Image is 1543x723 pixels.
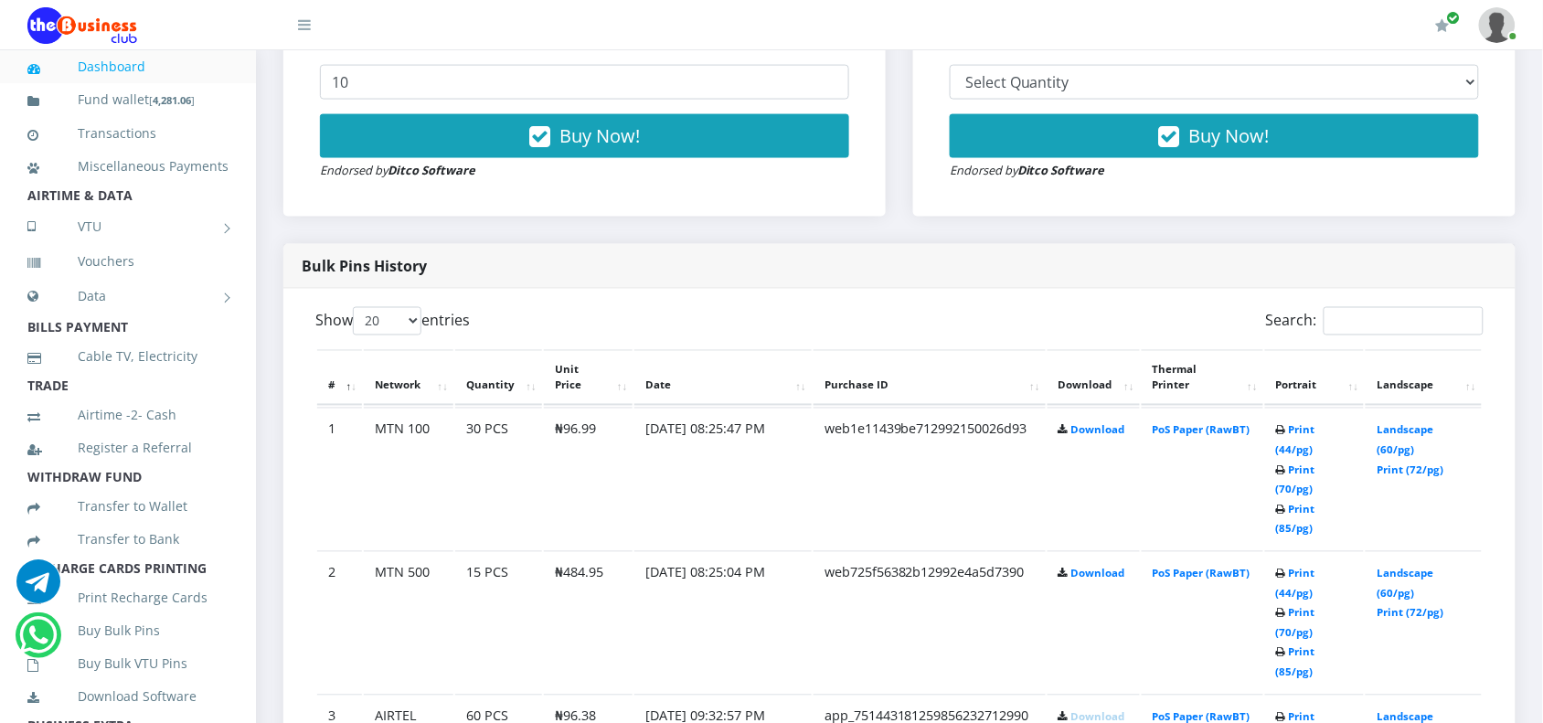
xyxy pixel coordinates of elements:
a: PoS Paper (RawBT) [1153,423,1250,437]
th: Unit Price: activate to sort column ascending [544,350,633,407]
a: Print Recharge Cards [27,577,229,619]
input: Search: [1324,307,1484,335]
th: Purchase ID: activate to sort column ascending [814,350,1046,407]
a: Print (72/pg) [1377,606,1443,620]
a: Landscape (60/pg) [1377,567,1433,601]
a: Landscape (60/pg) [1377,423,1433,457]
span: Renew/Upgrade Subscription [1447,11,1461,25]
td: web1e11439be712992150026d93 [814,408,1046,549]
a: Chat for support [19,627,57,657]
td: 15 PCS [455,551,542,693]
small: Endorsed by [950,162,1105,178]
td: [DATE] 08:25:47 PM [634,408,812,549]
button: Buy Now! [320,114,849,158]
a: PoS Paper (RawBT) [1153,567,1250,580]
label: Show entries [315,307,470,335]
td: web725f56382b12992e4a5d7390 [814,551,1046,693]
a: Print (70/pg) [1276,463,1315,497]
td: 1 [317,408,362,549]
a: Print (44/pg) [1276,423,1315,457]
a: Vouchers [27,240,229,282]
a: Register a Referral [27,427,229,469]
strong: Bulk Pins History [302,256,427,276]
img: Logo [27,7,137,44]
th: Date: activate to sort column ascending [634,350,812,407]
th: #: activate to sort column descending [317,350,362,407]
a: VTU [27,204,229,250]
a: Buy Bulk VTU Pins [27,643,229,685]
a: Transfer to Wallet [27,485,229,527]
a: Chat for support [16,573,60,603]
a: Data [27,273,229,319]
img: User [1479,7,1516,43]
a: Print (70/pg) [1276,606,1315,640]
a: Print (85/pg) [1276,503,1315,537]
a: Buy Bulk Pins [27,610,229,652]
small: [ ] [149,93,195,107]
strong: Ditco Software [1017,162,1105,178]
th: Thermal Printer: activate to sort column ascending [1142,350,1263,407]
th: Download: activate to sort column ascending [1048,350,1140,407]
td: MTN 100 [364,408,453,549]
span: Buy Now! [559,123,640,148]
td: 30 PCS [455,408,542,549]
input: Enter Quantity [320,65,849,100]
td: 2 [317,551,362,693]
a: Transactions [27,112,229,154]
th: Network: activate to sort column ascending [364,350,453,407]
a: Print (85/pg) [1276,645,1315,679]
td: [DATE] 08:25:04 PM [634,551,812,693]
span: Buy Now! [1189,123,1270,148]
th: Quantity: activate to sort column ascending [455,350,542,407]
a: Airtime -2- Cash [27,394,229,436]
i: Renew/Upgrade Subscription [1436,18,1450,33]
a: Cable TV, Electricity [27,335,229,377]
strong: Ditco Software [388,162,475,178]
a: Fund wallet[4,281.06] [27,79,229,122]
label: Search: [1266,307,1484,335]
th: Portrait: activate to sort column ascending [1265,350,1365,407]
a: Dashboard [27,46,229,88]
a: Print (72/pg) [1377,463,1443,477]
small: Endorsed by [320,162,475,178]
b: 4,281.06 [153,93,191,107]
button: Buy Now! [950,114,1479,158]
td: ₦96.99 [544,408,633,549]
td: ₦484.95 [544,551,633,693]
select: Showentries [353,307,421,335]
a: Download Software [27,675,229,718]
a: Download [1071,567,1125,580]
td: MTN 500 [364,551,453,693]
a: Print (44/pg) [1276,567,1315,601]
a: Download [1071,423,1125,437]
a: Transfer to Bank [27,518,229,560]
th: Landscape: activate to sort column ascending [1366,350,1482,407]
a: Miscellaneous Payments [27,145,229,187]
